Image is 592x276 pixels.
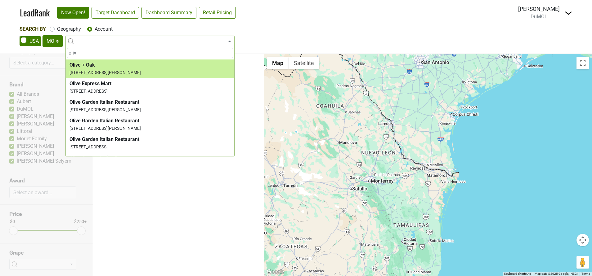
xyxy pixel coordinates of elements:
[70,89,108,94] small: [STREET_ADDRESS]
[141,7,196,19] a: Dashboard Summary
[576,234,589,246] button: Map camera controls
[265,268,286,276] a: Open this area in Google Maps (opens a new window)
[70,136,139,142] b: Olive Garden Italian Restaurant
[20,26,46,32] span: Search By
[576,57,589,69] button: Toggle fullscreen view
[265,268,286,276] img: Google
[70,99,139,105] b: Olive Garden Italian Restaurant
[70,155,139,161] b: Olive Garden Italian Restaurant
[531,14,547,20] span: DuMOL
[57,25,81,33] label: Geography
[70,62,95,68] b: Olive + Oak
[70,107,141,112] small: [STREET_ADDRESS][PERSON_NAME]
[565,9,572,17] img: Dropdown Menu
[70,144,108,149] small: [STREET_ADDRESS]
[70,118,139,124] b: Olive Garden Italian Restaurant
[504,272,531,276] button: Keyboard shortcuts
[20,6,50,19] a: LeadRank
[518,5,560,13] div: [PERSON_NAME]
[199,7,236,19] a: Retail Pricing
[92,7,139,19] a: Target Dashboard
[289,57,319,69] button: Show satellite imagery
[70,70,141,75] small: [STREET_ADDRESS][PERSON_NAME]
[70,126,141,131] small: [STREET_ADDRESS][PERSON_NAME]
[535,272,578,275] span: Map data ©2025 Google, INEGI
[576,256,589,269] button: Drag Pegman onto the map to open Street View
[57,7,89,19] a: Now Open!
[267,57,289,69] button: Show street map
[95,25,113,33] label: Account
[581,272,590,275] a: Terms (opens in new tab)
[70,81,111,86] b: Olive Express Mart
